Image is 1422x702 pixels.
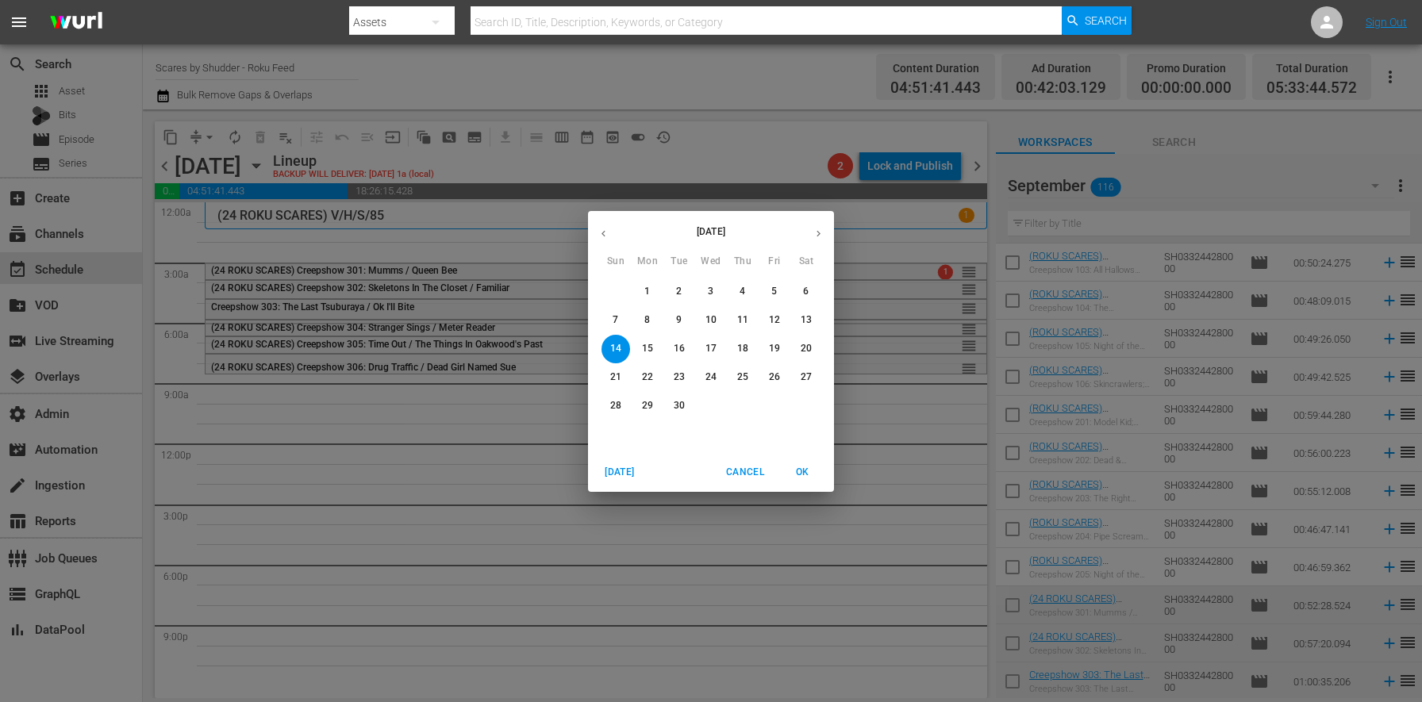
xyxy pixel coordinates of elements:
[705,342,717,355] p: 17
[801,313,812,327] p: 13
[601,306,630,335] button: 7
[601,464,639,481] span: [DATE]
[740,285,745,298] p: 4
[676,285,682,298] p: 2
[769,370,780,384] p: 26
[674,399,685,412] p: 30
[697,306,725,335] button: 10
[601,335,630,363] button: 14
[792,363,821,392] button: 27
[792,278,821,306] button: 6
[760,363,789,392] button: 26
[783,464,821,481] span: OK
[674,342,685,355] p: 16
[644,313,650,327] p: 8
[644,285,650,298] p: 1
[726,464,764,481] span: Cancel
[665,335,694,363] button: 16
[792,254,821,270] span: Sat
[728,278,757,306] button: 4
[633,363,662,392] button: 22
[705,370,717,384] p: 24
[728,335,757,363] button: 18
[803,285,809,298] p: 6
[771,285,777,298] p: 5
[760,306,789,335] button: 12
[697,363,725,392] button: 24
[601,363,630,392] button: 21
[697,254,725,270] span: Wed
[792,306,821,335] button: 13
[760,335,789,363] button: 19
[665,278,694,306] button: 2
[665,392,694,420] button: 30
[613,313,618,327] p: 7
[665,306,694,335] button: 9
[777,459,828,485] button: OK
[642,399,653,412] p: 29
[708,285,713,298] p: 3
[642,370,653,384] p: 22
[601,254,630,270] span: Sun
[1085,6,1127,35] span: Search
[760,278,789,306] button: 5
[1366,16,1407,29] a: Sign Out
[665,254,694,270] span: Tue
[633,278,662,306] button: 1
[728,254,757,270] span: Thu
[697,278,725,306] button: 3
[737,370,748,384] p: 25
[697,335,725,363] button: 17
[728,363,757,392] button: 25
[737,342,748,355] p: 18
[619,224,803,239] p: [DATE]
[610,399,621,412] p: 28
[720,459,771,485] button: Cancel
[801,342,812,355] p: 20
[633,392,662,420] button: 29
[633,335,662,363] button: 15
[801,370,812,384] p: 27
[728,306,757,335] button: 11
[642,342,653,355] p: 15
[601,392,630,420] button: 28
[760,254,789,270] span: Fri
[10,13,29,32] span: menu
[594,459,645,485] button: [DATE]
[633,306,662,335] button: 8
[38,4,114,41] img: ans4CAIJ8jUAAAAAAAAAAAAAAAAAAAAAAAAgQb4GAAAAAAAAAAAAAAAAAAAAAAAAJMjXAAAAAAAAAAAAAAAAAAAAAAAAgAT5G...
[769,313,780,327] p: 12
[610,342,621,355] p: 14
[705,313,717,327] p: 10
[792,335,821,363] button: 20
[769,342,780,355] p: 19
[674,370,685,384] p: 23
[676,313,682,327] p: 9
[737,313,748,327] p: 11
[633,254,662,270] span: Mon
[665,363,694,392] button: 23
[610,370,621,384] p: 21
